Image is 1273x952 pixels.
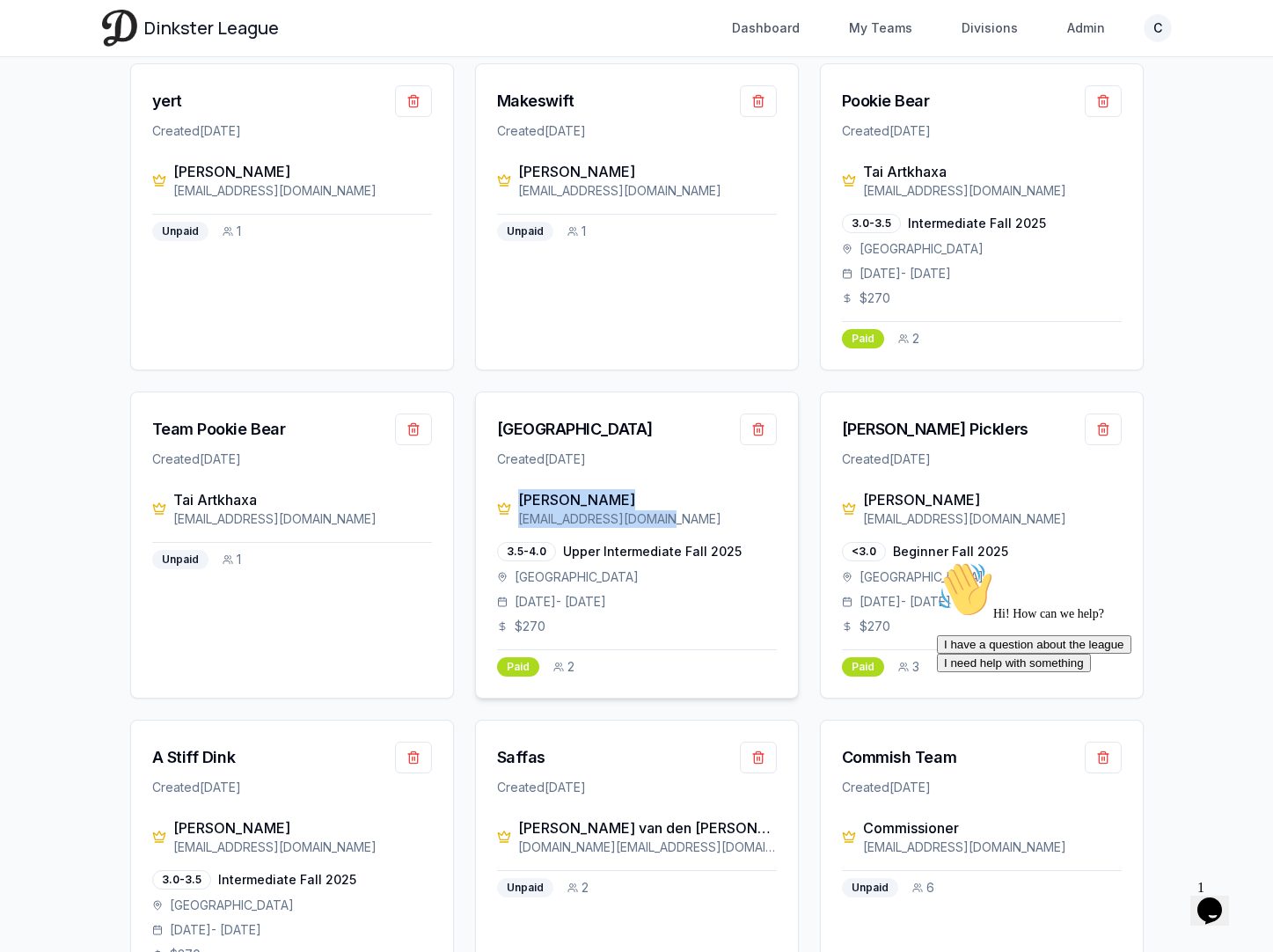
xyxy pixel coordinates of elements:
[7,81,201,99] button: I have a question about the league
[152,222,209,241] div: Unpaid
[860,593,951,611] span: [DATE] - [DATE]
[497,450,777,468] div: Created [DATE]
[563,543,742,560] span: Upper Intermediate Fall 2025
[893,543,1008,560] span: Beginner Fall 2025
[152,550,209,569] div: Unpaid
[518,510,777,528] div: [EMAIL_ADDRESS][DOMAIN_NAME]
[173,489,432,510] div: Tai Artkhaxa
[497,417,653,442] a: [GEOGRAPHIC_DATA]
[7,7,324,118] div: 👋Hi! How can we help?I have a question about the leagueI need help with something
[863,838,1122,856] div: [EMAIL_ADDRESS][DOMAIN_NAME]
[7,7,63,63] img: :wave:
[497,618,777,635] div: $ 270
[518,182,777,200] div: [EMAIL_ADDRESS][DOMAIN_NAME]
[102,10,279,46] a: Dinkster League
[842,618,1122,635] div: $ 270
[842,89,930,114] a: Pookie Bear
[930,554,1247,864] iframe: chat widget
[721,12,810,44] a: Dashboard
[173,510,432,528] div: [EMAIL_ADDRESS][DOMAIN_NAME]
[518,489,777,510] div: [PERSON_NAME]
[842,417,1028,442] a: [PERSON_NAME] Picklers
[842,878,898,897] div: Unpaid
[951,12,1028,44] a: Divisions
[102,10,137,46] img: Dinkster
[838,12,923,44] a: My Teams
[860,265,951,282] span: [DATE] - [DATE]
[863,182,1122,200] div: [EMAIL_ADDRESS][DOMAIN_NAME]
[908,215,1046,232] span: Intermediate Fall 2025
[152,450,432,468] div: Created [DATE]
[842,329,884,348] div: Paid
[842,745,957,770] a: Commish Team
[152,89,182,114] a: yert
[1190,873,1247,926] iframe: chat widget
[497,222,553,241] div: Unpaid
[170,921,261,939] span: [DATE] - [DATE]
[842,542,886,561] div: <3.0
[152,122,432,140] div: Created [DATE]
[7,53,174,66] span: Hi! How can we help?
[518,161,777,182] div: [PERSON_NAME]
[223,223,241,240] div: 1
[567,879,589,897] div: 2
[553,658,574,676] div: 2
[842,450,1122,468] div: Created [DATE]
[842,657,884,677] div: Paid
[173,161,432,182] div: [PERSON_NAME]
[144,16,279,40] span: Dinkster League
[863,161,1122,182] div: Tai Artkhaxa
[842,214,901,233] div: 3.0-3.5
[842,779,1122,796] div: Created [DATE]
[173,817,432,838] div: [PERSON_NAME]
[152,870,211,890] div: 3.0-3.5
[152,779,432,796] div: Created [DATE]
[497,745,545,770] a: Saffas
[1057,12,1116,44] a: Admin
[863,510,1122,528] div: [EMAIL_ADDRESS][DOMAIN_NAME]
[152,745,236,770] a: A Stiff Dink
[863,817,1122,838] div: Commissioner
[842,122,1122,140] div: Created [DATE]
[567,223,586,240] div: 1
[7,99,161,118] button: I need help with something
[223,551,241,568] div: 1
[860,568,984,586] span: [GEOGRAPHIC_DATA]
[518,817,777,838] div: [PERSON_NAME] van den [PERSON_NAME]
[518,838,777,856] div: [DOMAIN_NAME][EMAIL_ADDRESS][DOMAIN_NAME]
[497,542,556,561] div: 3.5-4.0
[860,240,984,258] span: [GEOGRAPHIC_DATA]
[863,489,1122,510] div: [PERSON_NAME]
[898,658,919,676] div: 3
[170,897,294,914] span: [GEOGRAPHIC_DATA]
[497,122,777,140] div: Created [DATE]
[173,838,432,856] div: [EMAIL_ADDRESS][DOMAIN_NAME]
[497,779,777,796] div: Created [DATE]
[912,879,934,897] div: 6
[152,417,286,442] a: Team Pookie Bear
[173,182,432,200] div: [EMAIL_ADDRESS][DOMAIN_NAME]
[515,568,639,586] span: [GEOGRAPHIC_DATA]
[842,289,1122,307] div: $ 270
[515,593,606,611] span: [DATE] - [DATE]
[497,89,574,114] a: Makeswift
[497,878,553,897] div: Unpaid
[1144,14,1172,42] button: C
[898,330,919,348] div: 2
[497,657,539,677] div: Paid
[218,871,356,889] span: Intermediate Fall 2025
